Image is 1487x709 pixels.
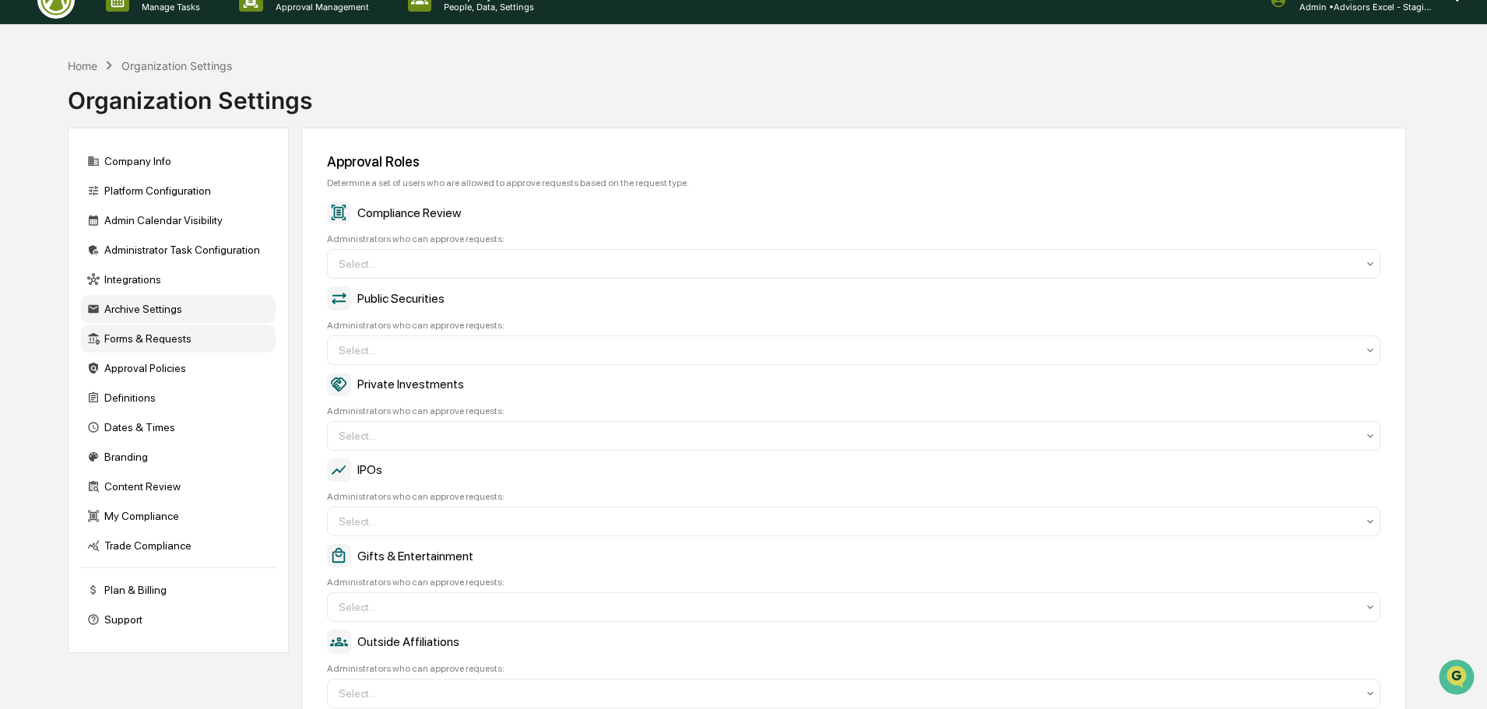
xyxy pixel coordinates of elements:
div: IPOs [327,458,1380,482]
div: Home [68,59,97,72]
p: How can we help? [16,33,283,58]
p: Admin • Advisors Excel - Staging [1287,2,1432,12]
span: Pylon [155,386,188,398]
div: Dates & Times [81,413,276,441]
div: Start new chat [70,119,255,135]
a: Powered byPylon [110,385,188,398]
div: Definitions [81,384,276,412]
span: [DATE] [138,212,170,224]
div: Administrators who can approve requests: [327,233,1380,244]
div: 🔎 [16,349,28,362]
div: Content Review [81,472,276,500]
span: • [129,212,135,224]
div: Administrators who can approve requests: [327,491,1380,502]
div: Organization Settings [68,74,312,114]
div: Public Securities [327,286,1380,310]
img: Jack Rasmussen [16,239,40,264]
a: 🔎Data Lookup [9,342,104,370]
span: • [129,254,135,266]
span: Preclearance [31,318,100,334]
a: 🖐️Preclearance [9,312,107,340]
a: 🗄️Attestations [107,312,199,340]
div: Approval Policies [81,354,276,382]
p: People, Data, Settings [431,2,542,12]
div: Branding [81,443,276,471]
div: My Compliance [81,502,276,530]
div: Approval Roles [327,153,1380,170]
div: Administrator Task Configuration [81,236,276,264]
div: Private Investments [327,373,1380,396]
div: Outside Affiliations [327,630,1380,653]
div: Administrators who can approve requests: [327,663,1380,674]
span: Data Lookup [31,348,98,363]
div: We're available if you need us! [70,135,214,147]
div: Determine a set of users who are allowed to approve requests based on the request type. [327,177,1380,188]
div: Trade Compliance [81,532,276,560]
img: 1746055101610-c473b297-6a78-478c-a979-82029cc54cd1 [31,254,44,267]
div: Gifts & Entertainment [327,544,1380,567]
div: Integrations [81,265,276,293]
div: Plan & Billing [81,576,276,604]
div: Forms & Requests [81,325,276,353]
div: Archive Settings [81,295,276,323]
span: [PERSON_NAME] [48,212,126,224]
div: Administrators who can approve requests: [327,577,1380,588]
img: 1746055101610-c473b297-6a78-478c-a979-82029cc54cd1 [31,212,44,225]
div: Admin Calendar Visibility [81,206,276,234]
iframe: Open customer support [1437,658,1479,700]
p: Approval Management [263,2,377,12]
img: 1746055101610-c473b297-6a78-478c-a979-82029cc54cd1 [16,119,44,147]
span: [DATE] [138,254,170,266]
p: Manage Tasks [129,2,208,12]
img: Jack Rasmussen [16,197,40,222]
img: 8933085812038_c878075ebb4cc5468115_72.jpg [33,119,61,147]
div: Platform Configuration [81,177,276,205]
button: See all [241,170,283,188]
div: 🖐️ [16,320,28,332]
div: Organization Settings [121,59,232,72]
div: Past conversations [16,173,104,185]
div: Company Info [81,147,276,175]
div: Administrators who can approve requests: [327,405,1380,416]
button: Start new chat [265,124,283,142]
div: Support [81,605,276,634]
div: 🗄️ [113,320,125,332]
div: Compliance Review [327,201,1380,224]
span: [PERSON_NAME] [48,254,126,266]
div: Administrators who can approve requests: [327,320,1380,331]
span: Attestations [128,318,193,334]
